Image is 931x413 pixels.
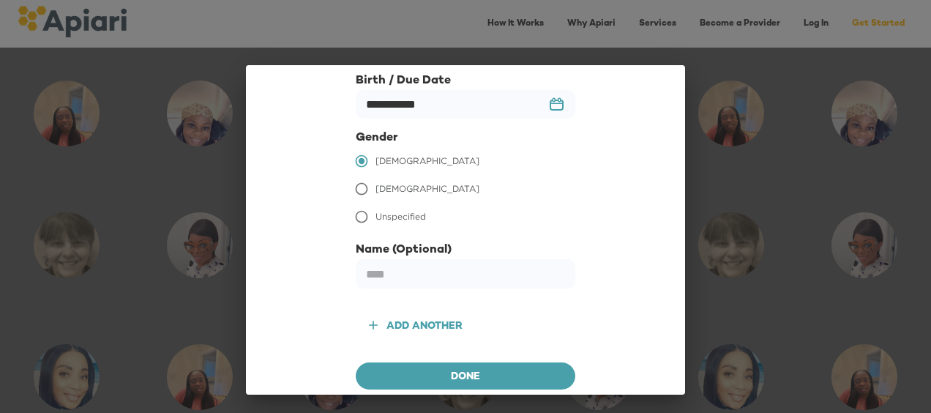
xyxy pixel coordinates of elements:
div: Birth / Due Date [356,73,575,90]
div: Gender [356,130,575,147]
div: Add another [386,318,463,336]
div: gender [356,147,575,231]
span: Done [367,368,564,387]
span: [DEMOGRAPHIC_DATA] [375,155,479,168]
button: Done [356,362,575,390]
button: Add another [356,312,476,339]
div: Name (Optional) [356,242,575,259]
span: Unspecified [375,210,426,223]
span: [DEMOGRAPHIC_DATA] [375,182,479,196]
